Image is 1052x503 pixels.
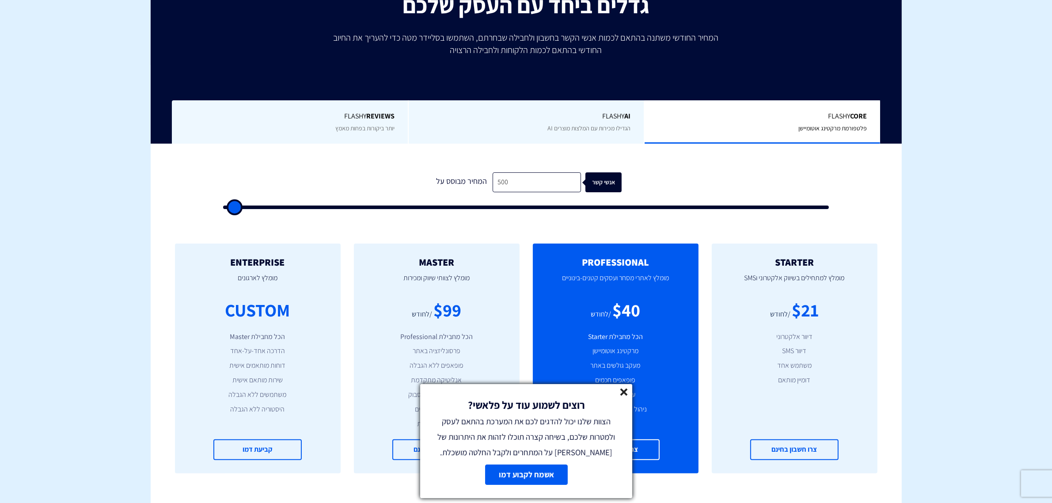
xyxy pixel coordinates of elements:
b: REVIEWS [366,111,395,121]
li: משתמשים ללא הגבלה [188,390,327,400]
li: תמיכה מורחבת [367,419,506,429]
div: המחיר מבוסס על [430,172,493,192]
li: עד 15 משתמשים [367,404,506,415]
span: Flashy [422,111,631,122]
h2: MASTER [367,257,506,267]
li: דוחות מותאמים אישית [188,361,327,371]
li: מרקטינג אוטומיישן [546,346,685,356]
span: פלטפורמת מרקטינג אוטומיישן [798,124,867,132]
h2: ENTERPRISE [188,257,327,267]
span: הגדילו מכירות עם המלצות מוצרים AI [547,124,630,132]
li: דיוור SMS [725,346,864,356]
li: פופאפים חכמים [546,375,685,385]
p: מומלץ למתחילים בשיווק אלקטרוני וSMS [725,267,864,297]
div: /לחודש [770,309,790,320]
li: משתמש אחד [725,361,864,371]
span: Flashy [658,111,867,122]
h2: PROFESSIONAL [546,257,685,267]
li: אנליטיקה מתקדמת [367,375,506,385]
a: צרו חשבון בחינם [750,439,839,460]
li: שירות מותאם אישית [188,375,327,385]
div: $99 [433,297,461,323]
li: הכל מחבילת Starter [546,332,685,342]
li: היסטוריה ללא הגבלה [188,404,327,415]
li: פופאפים ללא הגבלה [367,361,506,371]
div: CUSTOM [225,297,290,323]
li: הכל מחבילת Professional [367,332,506,342]
b: Core [850,111,867,121]
div: /לחודש [591,309,611,320]
p: מומלץ לארגונים [188,267,327,297]
li: הדרכה אחד-על-אחד [188,346,327,356]
span: יותר ביקורות בפחות מאמץ [335,124,395,132]
span: Flashy [185,111,395,122]
div: /לחודש [412,309,432,320]
li: דיוור אלקטרוני [725,332,864,342]
b: AI [624,111,630,121]
div: אנשי קשר [591,172,627,192]
p: המחיר החודשי משתנה בהתאם לכמות אנשי הקשר בחשבון ולחבילה שבחרתם, השתמשו בסליידר מטה כדי להעריך את ... [327,31,725,56]
p: מומלץ לאתרי מסחר ועסקים קטנים-בינוניים [546,267,685,297]
li: פרסונליזציה באתר [367,346,506,356]
a: קביעת דמו [213,439,302,460]
li: אינטגרציה עם פייסבוק [367,390,506,400]
h2: STARTER [725,257,864,267]
li: דומיין מותאם [725,375,864,385]
div: $21 [792,297,819,323]
li: הכל מחבילת Master [188,332,327,342]
a: צרו חשבון בחינם [392,439,481,460]
p: מומלץ לצוותי שיווק ומכירות [367,267,506,297]
div: $40 [612,297,640,323]
li: מעקב גולשים באתר [546,361,685,371]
